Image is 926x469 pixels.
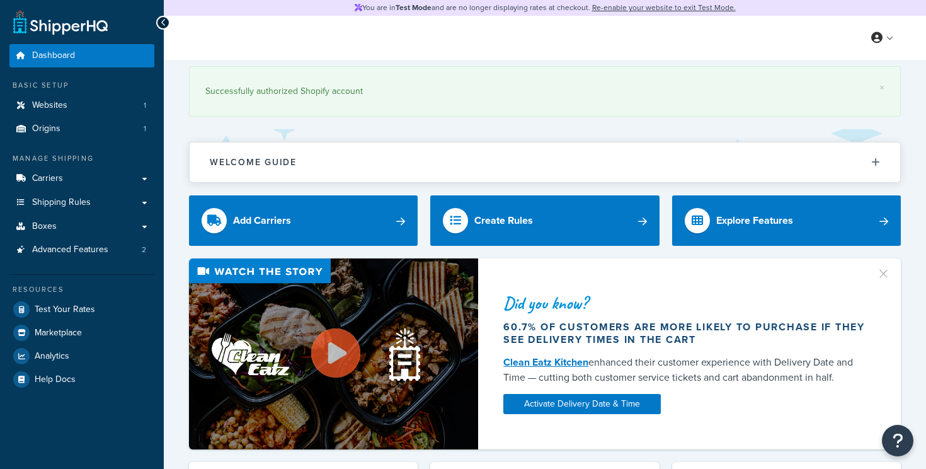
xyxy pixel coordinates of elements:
[503,355,588,369] a: Clean Eatz Kitchen
[233,212,291,229] div: Add Carriers
[396,2,432,13] strong: Test Mode
[9,215,154,238] a: Boxes
[430,195,659,246] a: Create Rules
[9,238,154,262] a: Advanced Features2
[35,328,82,339] span: Marketplace
[9,94,154,117] a: Websites1
[9,191,154,214] a: Shipping Rules
[9,368,154,391] a: Help Docs
[503,394,661,414] a: Activate Delivery Date & Time
[592,2,736,13] a: Re-enable your website to exit Test Mode.
[9,117,154,141] a: Origins1
[503,321,871,346] div: 60.7% of customers are more likely to purchase if they see delivery times in the cart
[144,124,146,134] span: 1
[35,304,95,315] span: Test Your Rates
[32,197,91,208] span: Shipping Rules
[210,158,297,167] h2: Welcome Guide
[882,425,913,456] button: Open Resource Center
[144,100,146,111] span: 1
[672,195,901,246] a: Explore Features
[32,245,108,255] span: Advanced Features
[189,195,418,246] a: Add Carriers
[190,142,900,182] button: Welcome Guide
[9,298,154,321] a: Test Your Rates
[9,284,154,295] div: Resources
[35,351,69,362] span: Analytics
[32,124,60,134] span: Origins
[9,321,154,344] a: Marketplace
[32,221,57,232] span: Boxes
[142,245,146,255] span: 2
[503,355,871,385] div: enhanced their customer experience with Delivery Date and Time — cutting both customer service ti...
[9,153,154,164] div: Manage Shipping
[189,258,478,449] img: Video thumbnail
[32,173,63,184] span: Carriers
[9,167,154,190] a: Carriers
[32,50,75,61] span: Dashboard
[9,80,154,91] div: Basic Setup
[503,294,871,312] div: Did you know?
[474,212,533,229] div: Create Rules
[35,374,76,385] span: Help Docs
[9,345,154,368] a: Analytics
[205,83,884,100] div: Successfully authorized Shopify account
[9,117,154,141] li: Origins
[9,238,154,262] li: Advanced Features
[32,100,67,111] span: Websites
[9,44,154,67] a: Dashboard
[879,83,884,93] a: ×
[716,212,793,229] div: Explore Features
